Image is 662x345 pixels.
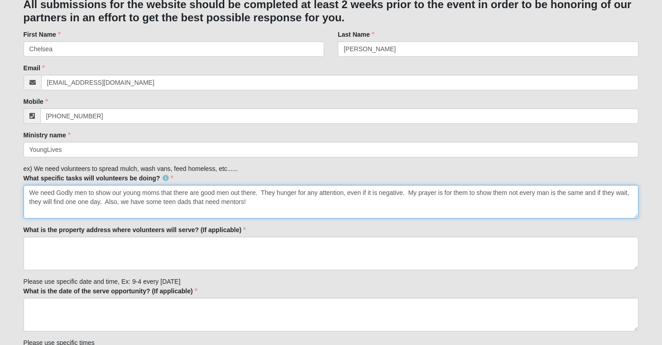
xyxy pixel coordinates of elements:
label: Ministry name [24,131,71,140]
label: What specific tasks will volunteers be doing? [24,174,174,183]
label: What is the property address where volunteers will serve? (If applicable) [24,225,246,234]
label: Mobile [24,97,48,106]
label: Last Name [338,30,374,39]
label: What is the date of the serve opportunity? (If applicable) [24,287,197,296]
label: Email [24,63,45,73]
label: First Name [24,30,61,39]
